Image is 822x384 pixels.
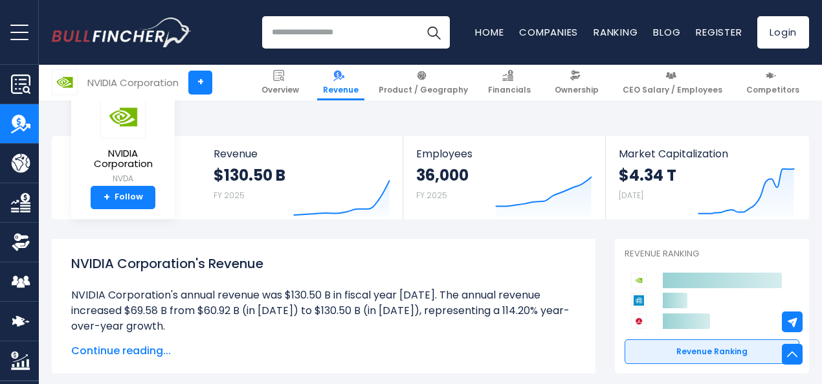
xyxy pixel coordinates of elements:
a: Market Capitalization $4.34 T [DATE] [606,136,808,220]
li: NVIDIA Corporation's annual revenue was $130.50 B in fiscal year [DATE]. The annual revenue incre... [71,288,576,334]
a: Product / Geography [373,65,474,100]
button: Search [417,16,450,49]
p: Revenue Ranking [625,249,799,260]
strong: $4.34 T [619,165,676,185]
h1: NVIDIA Corporation's Revenue [71,254,576,273]
a: Ownership [549,65,605,100]
span: Ownership [555,85,599,95]
a: Competitors [740,65,805,100]
a: Financials [482,65,537,100]
a: NVIDIA Corporation NVDA [81,95,165,186]
a: Companies [519,25,578,39]
span: Employees [416,148,592,160]
span: Competitors [746,85,799,95]
img: Bullfincher logo [52,17,192,47]
strong: 36,000 [416,165,469,185]
a: Login [757,16,809,49]
img: Applied Materials competitors logo [631,293,647,308]
span: Continue reading... [71,343,576,359]
a: Revenue $130.50 B FY 2025 [201,136,403,220]
a: Ranking [594,25,638,39]
div: NVIDIA Corporation [87,75,179,90]
span: Revenue [323,85,359,95]
span: Overview [261,85,299,95]
a: Overview [256,65,305,100]
strong: $130.50 B [214,165,285,185]
span: NVIDIA Corporation [82,148,164,170]
span: Market Capitalization [619,148,795,160]
a: Revenue Ranking [625,339,799,364]
img: NVDA logo [52,70,77,95]
small: FY 2025 [214,190,245,201]
a: +Follow [91,186,155,209]
small: NVDA [82,173,164,185]
a: Blog [653,25,680,39]
a: Go to homepage [52,17,191,47]
img: Broadcom competitors logo [631,313,647,329]
small: [DATE] [619,190,643,201]
a: Revenue [317,65,364,100]
img: Ownership [11,232,30,252]
a: Register [696,25,742,39]
span: Product / Geography [379,85,468,95]
span: Financials [488,85,531,95]
a: Employees 36,000 FY 2025 [403,136,605,220]
span: Revenue [214,148,390,160]
a: Home [475,25,504,39]
img: NVDA logo [100,95,146,139]
span: CEO Salary / Employees [623,85,722,95]
strong: + [104,192,110,203]
small: FY 2025 [416,190,447,201]
a: CEO Salary / Employees [617,65,728,100]
a: + [188,71,212,95]
img: NVIDIA Corporation competitors logo [631,273,647,288]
